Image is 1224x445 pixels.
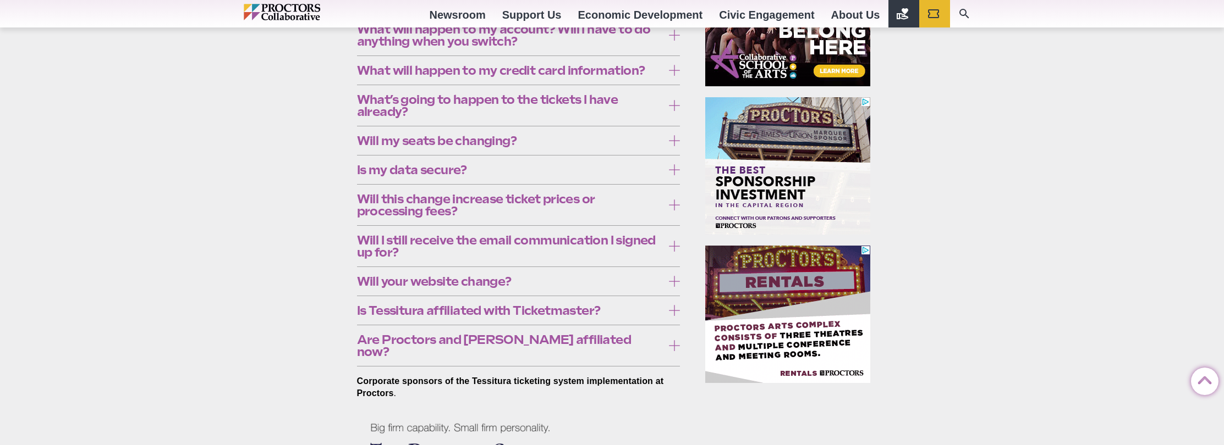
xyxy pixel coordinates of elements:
[357,304,663,316] span: Is Tessitura affiliated with Ticketmaster?
[357,234,663,258] span: Will I still receive the email communication I signed up for?
[1191,368,1213,390] a: Back to Top
[357,93,663,118] span: What’s going to happen to the tickets I have already?
[705,97,870,235] iframe: Advertisement
[244,4,367,20] img: Proctors logo
[357,23,663,47] span: What will happen to my account? Will I have to do anything when you switch?
[357,193,663,217] span: Will this change increase ticket prices or processing fees?
[357,164,663,176] span: Is my data secure?
[357,333,663,358] span: Are Proctors and [PERSON_NAME] affiliated now?
[357,135,663,147] span: Will my seats be changing?
[357,375,680,399] p: .
[357,64,663,76] span: What will happen to my credit card information?
[357,275,663,287] span: Will your website change?
[357,376,664,398] strong: Corporate sponsors of the Tessitura ticketing system implementation at Proctors
[705,246,870,383] iframe: Advertisement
